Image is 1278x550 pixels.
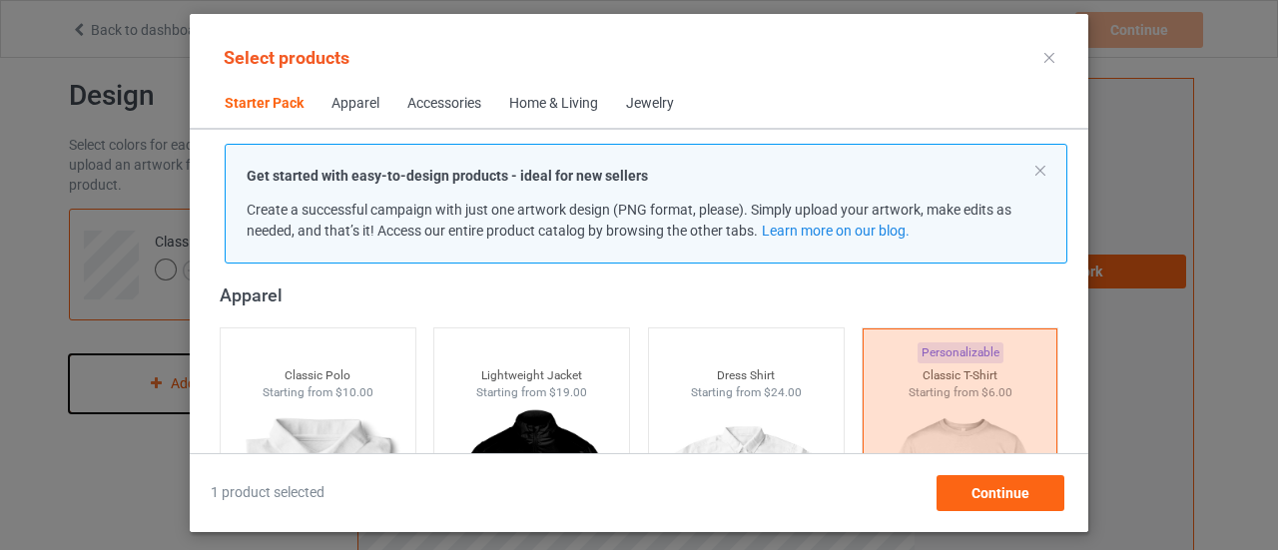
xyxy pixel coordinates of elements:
[220,283,1067,306] div: Apparel
[509,94,598,114] div: Home & Living
[247,168,648,184] strong: Get started with easy-to-design products - ideal for new sellers
[331,94,379,114] div: Apparel
[649,384,844,401] div: Starting from
[221,384,415,401] div: Starting from
[407,94,481,114] div: Accessories
[434,367,629,384] div: Lightweight Jacket
[626,94,674,114] div: Jewelry
[221,367,415,384] div: Classic Polo
[971,485,1029,501] span: Continue
[335,385,373,399] span: $10.00
[549,385,587,399] span: $19.00
[762,223,910,239] a: Learn more on our blog.
[247,202,1011,239] span: Create a successful campaign with just one artwork design (PNG format, please). Simply upload you...
[211,80,318,128] span: Starter Pack
[211,483,324,503] span: 1 product selected
[434,384,629,401] div: Starting from
[224,47,349,68] span: Select products
[937,475,1064,511] div: Continue
[764,385,802,399] span: $24.00
[649,367,844,384] div: Dress Shirt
